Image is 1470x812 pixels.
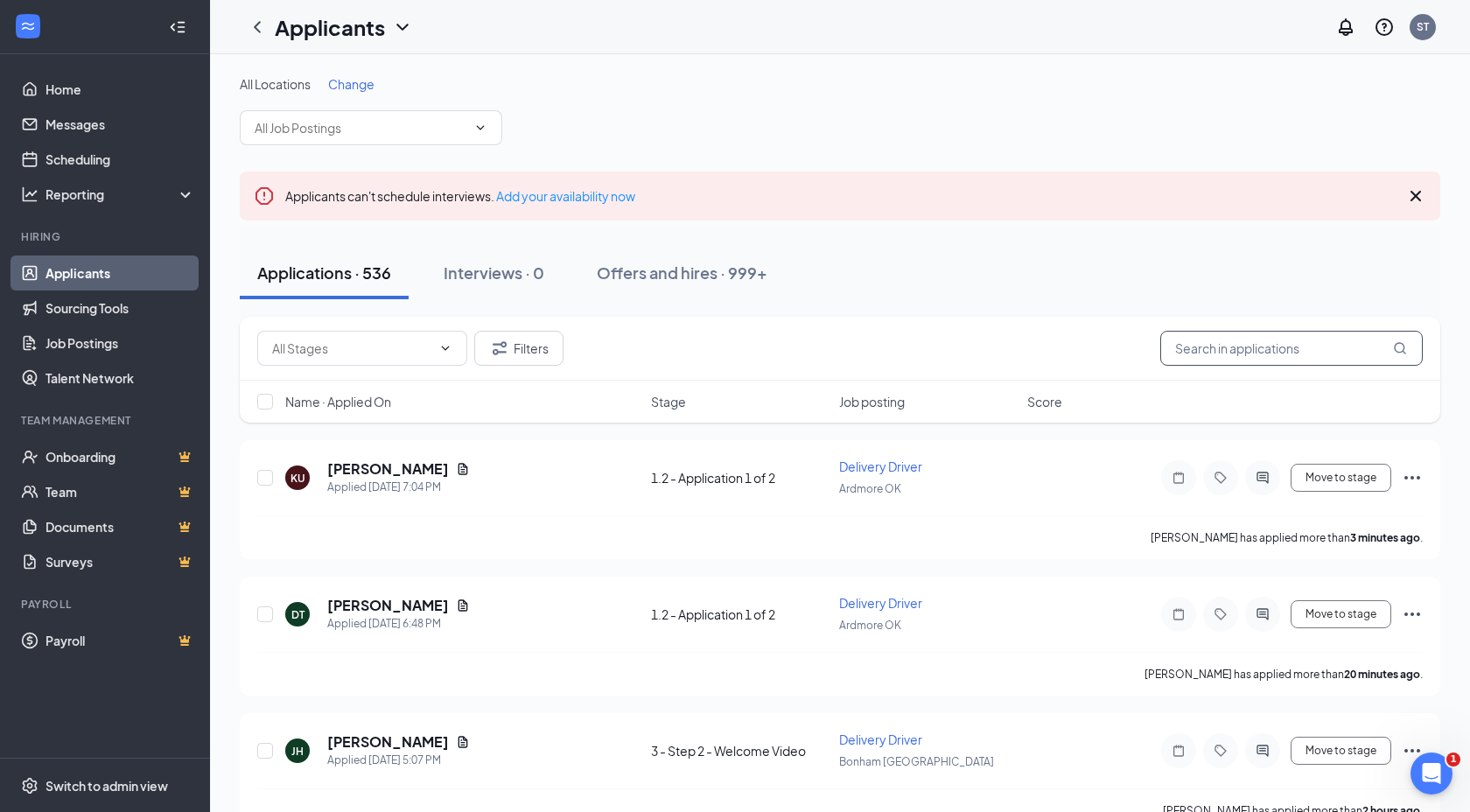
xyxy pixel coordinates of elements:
svg: Document [456,735,470,749]
svg: Notifications [1335,17,1356,38]
div: Applied [DATE] 5:07 PM [327,752,470,769]
svg: Note [1168,607,1189,621]
svg: Ellipses [1402,740,1423,761]
span: Name · Applied On [285,393,391,410]
span: Delivery Driver [839,595,922,611]
div: Applied [DATE] 6:48 PM [327,615,470,633]
a: TeamCrown [45,474,195,509]
svg: Document [456,598,470,612]
div: ST [1417,19,1429,34]
svg: Settings [21,777,38,794]
svg: ChevronDown [438,341,452,355]
span: Delivery Driver [839,458,922,474]
a: Job Postings [45,325,195,360]
a: Messages [45,107,195,142]
div: Payroll [21,597,192,612]
div: Hiring [21,229,192,244]
a: OnboardingCrown [45,439,195,474]
h1: Applicants [275,12,385,42]
svg: Collapse [169,18,186,36]
svg: Tag [1210,744,1231,758]
div: JH [291,744,304,759]
svg: ActiveChat [1252,607,1273,621]
svg: Note [1168,471,1189,485]
div: Applied [DATE] 7:04 PM [327,479,470,496]
span: 1 [1446,752,1460,766]
div: Team Management [21,413,192,428]
span: Delivery Driver [839,731,922,747]
a: Sourcing Tools [45,290,195,325]
button: Move to stage [1291,737,1391,765]
h5: [PERSON_NAME] [327,596,449,615]
span: All Locations [240,76,311,92]
span: Change [328,76,374,92]
div: Offers and hires · 999+ [597,262,767,283]
a: Add your availability now [496,188,635,204]
svg: Cross [1405,185,1426,206]
a: Scheduling [45,142,195,177]
p: [PERSON_NAME] has applied more than . [1151,530,1423,545]
input: All Job Postings [255,118,466,137]
svg: Analysis [21,185,38,203]
svg: Filter [489,338,510,359]
a: SurveysCrown [45,544,195,579]
svg: ChevronLeft [247,17,268,38]
svg: WorkstreamLogo [19,17,37,35]
div: 1.2 - Application 1 of 2 [651,469,829,486]
svg: Note [1168,744,1189,758]
span: Ardmore OK [839,482,901,495]
svg: Error [254,185,275,206]
h5: [PERSON_NAME] [327,732,449,752]
svg: Ellipses [1402,604,1423,625]
b: 3 minutes ago [1350,531,1420,544]
svg: Document [456,462,470,476]
svg: MagnifyingGlass [1393,341,1407,355]
svg: ChevronDown [473,121,487,135]
a: Talent Network [45,360,195,395]
span: Ardmore OK [839,619,901,632]
a: PayrollCrown [45,623,195,658]
button: Move to stage [1291,600,1391,628]
svg: ChevronDown [392,17,413,38]
b: 20 minutes ago [1344,668,1420,681]
h5: [PERSON_NAME] [327,459,449,479]
span: Applicants can't schedule interviews. [285,188,635,204]
input: All Stages [272,339,431,358]
input: Search in applications [1160,331,1423,366]
div: Switch to admin view [45,777,168,794]
div: 3 - Step 2 - Welcome Video [651,742,829,759]
div: KU [290,471,305,486]
span: Score [1027,393,1062,410]
svg: Ellipses [1402,467,1423,488]
svg: ActiveChat [1252,744,1273,758]
a: Applicants [45,255,195,290]
div: 1.2 - Application 1 of 2 [651,605,829,623]
a: DocumentsCrown [45,509,195,544]
button: Filter Filters [474,331,563,366]
div: Interviews · 0 [444,262,544,283]
span: Bonham [GEOGRAPHIC_DATA] [839,755,994,768]
div: DT [291,607,304,622]
iframe: Intercom live chat [1410,752,1452,794]
span: Stage [651,393,686,410]
span: Job posting [839,393,905,410]
svg: Tag [1210,471,1231,485]
div: Applications · 536 [257,262,391,283]
svg: QuestionInfo [1374,17,1395,38]
div: Reporting [45,185,196,203]
button: Move to stage [1291,464,1391,492]
a: Home [45,72,195,107]
svg: Tag [1210,607,1231,621]
p: [PERSON_NAME] has applied more than . [1144,667,1423,682]
svg: ActiveChat [1252,471,1273,485]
